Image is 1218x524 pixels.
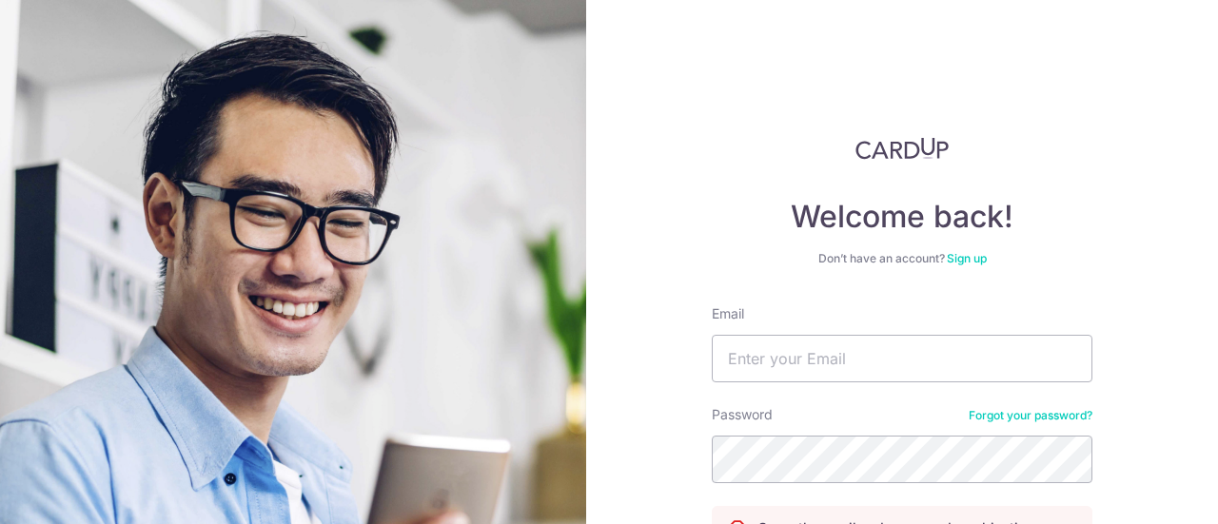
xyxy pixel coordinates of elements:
[712,335,1092,382] input: Enter your Email
[855,137,949,160] img: CardUp Logo
[947,251,987,265] a: Sign up
[969,408,1092,423] a: Forgot your password?
[712,198,1092,236] h4: Welcome back!
[712,405,773,424] label: Password
[712,251,1092,266] div: Don’t have an account?
[712,304,744,323] label: Email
